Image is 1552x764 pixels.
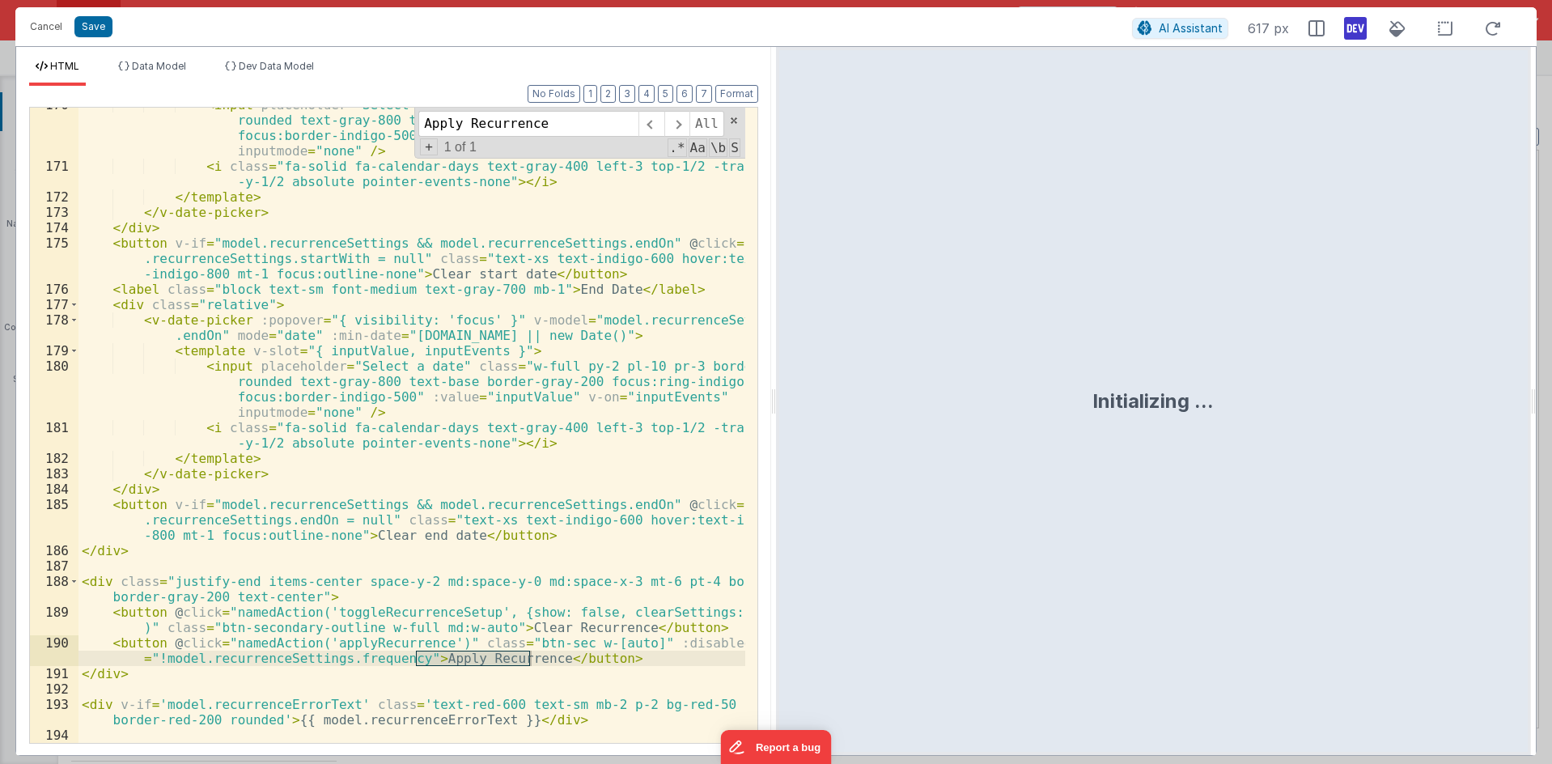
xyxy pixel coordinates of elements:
[1248,19,1289,38] span: 617 px
[30,466,78,482] div: 183
[30,297,78,312] div: 177
[619,85,635,103] button: 3
[689,111,724,137] span: Alt-Enter
[1132,18,1228,39] button: AI Assistant
[709,138,727,157] span: Whole Word Search
[30,420,78,451] div: 181
[418,111,638,137] input: Search for
[696,85,712,103] button: 7
[668,138,686,157] span: RegExp Search
[30,681,78,697] div: 192
[30,666,78,681] div: 191
[30,543,78,558] div: 186
[74,16,112,37] button: Save
[30,236,78,282] div: 175
[715,85,758,103] button: Format
[30,359,78,420] div: 180
[721,730,832,764] iframe: Marker.io feedback button
[583,85,597,103] button: 1
[528,85,580,103] button: No Folds
[600,85,616,103] button: 2
[676,85,693,103] button: 6
[30,558,78,574] div: 187
[689,138,707,157] span: CaseSensitive Search
[1092,388,1214,414] div: Initializing ...
[30,220,78,236] div: 174
[420,138,438,155] span: Toggel Replace mode
[658,85,673,103] button: 5
[30,312,78,343] div: 178
[30,635,78,666] div: 190
[30,282,78,297] div: 176
[438,140,483,155] span: 1 of 1
[30,205,78,220] div: 173
[30,451,78,466] div: 182
[30,97,78,159] div: 170
[30,189,78,205] div: 172
[22,15,70,38] button: Cancel
[30,574,78,605] div: 188
[638,85,655,103] button: 4
[30,343,78,359] div: 179
[239,60,314,72] span: Dev Data Model
[30,497,78,543] div: 185
[132,60,186,72] span: Data Model
[30,159,78,189] div: 171
[50,60,79,72] span: HTML
[30,482,78,497] div: 184
[30,728,78,743] div: 194
[30,697,78,728] div: 193
[30,605,78,635] div: 189
[1159,21,1223,35] span: AI Assistant
[729,138,740,157] span: Search In Selection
